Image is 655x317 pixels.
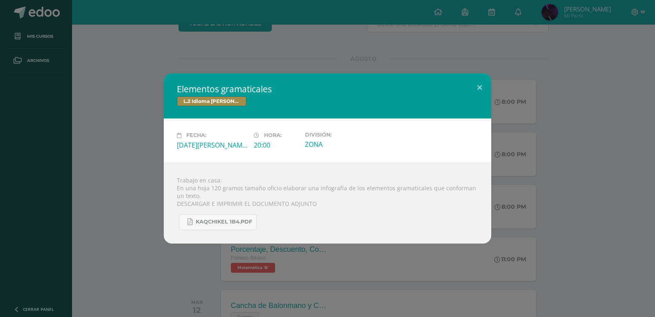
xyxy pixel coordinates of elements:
[177,83,478,95] h2: Elementos gramaticales
[186,132,206,139] span: Fecha:
[196,219,252,225] span: KAQCHIKEL 1B4.pdf
[305,132,375,138] label: División:
[254,141,298,150] div: 20:00
[305,140,375,149] div: ZONA
[179,214,257,230] a: KAQCHIKEL 1B4.pdf
[264,132,282,139] span: Hora:
[164,163,491,244] div: Trabajo en casa: En una hoja 120 gramos tamaño oficio elaborar una infografía de los elementos gr...
[468,73,491,101] button: Close (Esc)
[177,141,247,150] div: [DATE][PERSON_NAME]
[177,96,246,106] span: L.2 Idioma [PERSON_NAME]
